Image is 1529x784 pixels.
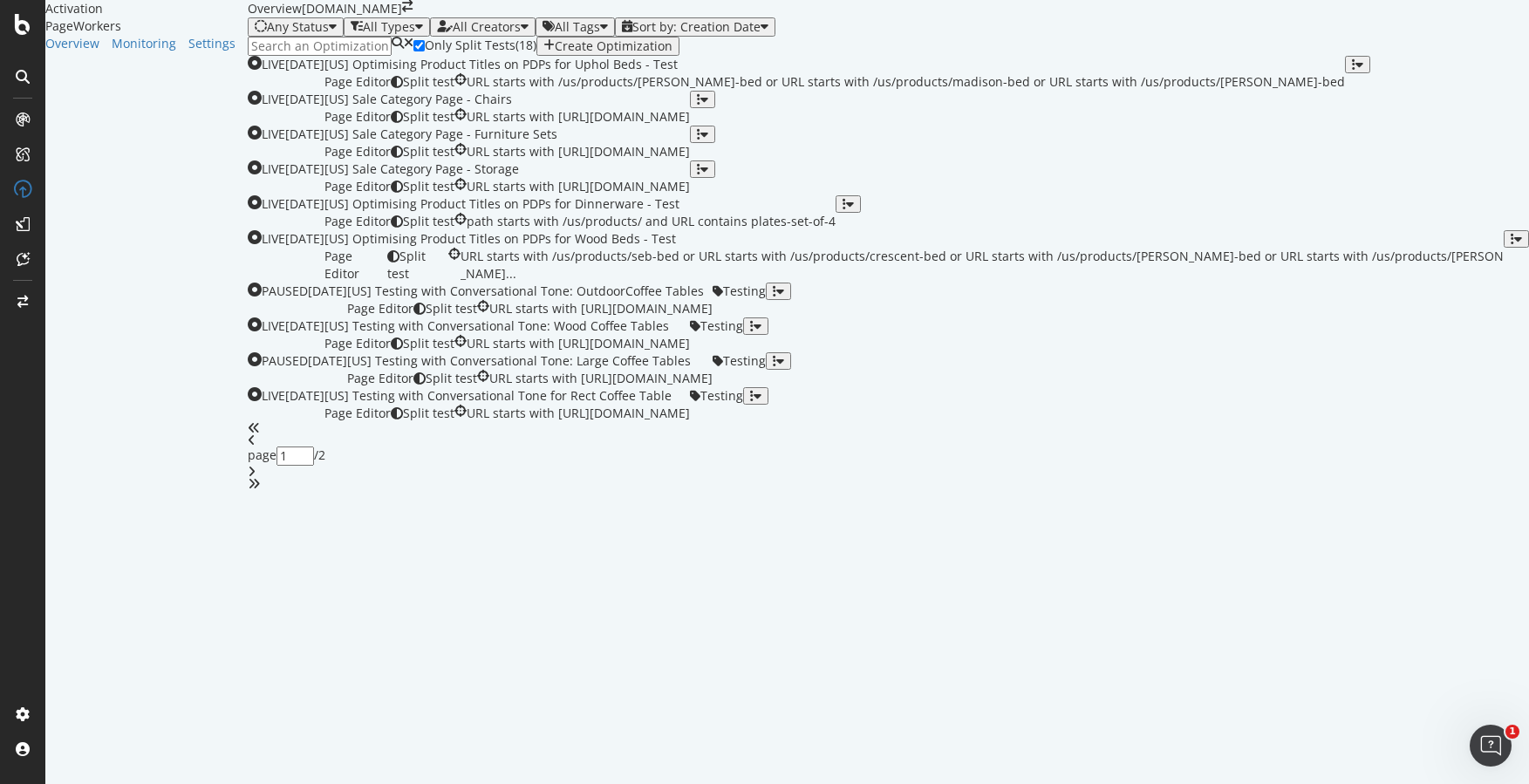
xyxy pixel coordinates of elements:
button: All Creators [430,17,536,37]
div: [DATE] [308,352,347,370]
div: neutral label [324,405,391,422]
div: angles-right [248,478,1529,490]
span: Split test [426,300,477,317]
div: neutral label [324,178,391,195]
div: neutral label [324,248,387,283]
span: Page Editor [324,248,359,282]
div: LIVE [262,387,285,405]
div: brand label [391,108,454,126]
div: brand label [391,73,454,91]
span: ... [506,265,516,282]
span: Page Editor [347,300,413,317]
span: Testing [700,317,743,334]
div: brand label [391,405,454,422]
span: Testing [700,387,743,404]
input: Search an Optimization [248,37,392,56]
div: neutral label [324,73,391,91]
div: ( 18 ) [515,37,536,56]
div: Monitoring [112,35,176,52]
div: [US] Optimising Product Titles on PDPs for Dinnerware - Test [324,195,836,213]
span: Testing [723,283,766,299]
div: Create Optimization [555,39,672,53]
div: LIVE [262,230,285,248]
div: [DATE] [285,195,324,213]
span: Split test [426,370,477,386]
div: neutral label [324,143,391,160]
div: neutral label [347,370,413,387]
span: Split test [403,178,454,194]
div: [US] Testing with Conversational Tone: Wood Coffee Tables [324,317,690,335]
div: path starts with /us/products/ and URL contains plates-set-of-4 [467,213,836,230]
div: All Tags [555,20,600,34]
div: [DATE] [285,317,324,335]
span: 1 [1505,725,1519,739]
div: LIVE [262,126,285,143]
span: Split test [403,73,454,90]
span: Page Editor [324,73,391,90]
div: URL starts with [URL][DOMAIN_NAME] [467,405,690,422]
div: brand label [413,370,477,387]
button: All Types [344,17,430,37]
div: URL starts with [URL][DOMAIN_NAME] [489,370,713,387]
div: URL starts with /us/products/seb-bed or URL starts with /us/products/crescent-bed or URL starts w... [461,248,1504,283]
div: [DATE] [285,160,324,178]
div: URL starts with [URL][DOMAIN_NAME] [467,335,690,352]
div: [DATE] [285,126,324,143]
div: [DATE] [285,387,324,405]
span: Testing [723,352,766,369]
span: Page Editor [324,405,391,421]
a: Overview [45,35,99,52]
div: LIVE [262,91,285,108]
div: [US] Testing with Conversational Tone: OutdoorCoffee Tables [347,283,713,300]
span: Page Editor [324,178,391,194]
div: [DATE] [308,283,347,300]
div: angle-right [248,466,1529,478]
div: [US] Optimising Product Titles on PDPs for Uphol Beds - Test [324,56,1345,73]
button: All Tags [536,17,615,37]
div: [US] Sale Category Page - Chairs [324,91,690,108]
div: [DATE] [285,230,324,248]
div: [DATE] [285,91,324,108]
div: neutral label [690,387,743,405]
div: brand label [391,143,454,160]
div: PageWorkers [45,17,248,35]
div: LIVE [262,317,285,335]
button: Any Status [248,17,344,37]
span: Split test [387,248,426,282]
div: Any Status [267,20,329,34]
span: Split test [403,335,454,351]
div: LIVE [262,195,285,213]
div: URL starts with [URL][DOMAIN_NAME] [467,178,690,195]
div: page / 2 [248,447,1529,466]
div: [US] Testing with Conversational Tone: Large Coffee Tables [347,352,713,370]
div: [DATE] [285,56,324,73]
div: PAUSED [262,352,308,370]
div: All Creators [453,20,521,34]
div: neutral label [713,352,766,370]
button: Create Optimization [536,37,679,56]
div: LIVE [262,56,285,73]
div: brand label [391,178,454,195]
div: [US] Testing with Conversational Tone for Rect Coffee Table [324,387,690,405]
span: Split test [403,108,454,125]
span: Split test [403,213,454,229]
span: Page Editor [347,370,413,386]
div: angle-left [248,434,1529,447]
div: URL starts with [URL][DOMAIN_NAME] [467,143,690,160]
span: Page Editor [324,335,391,351]
iframe: Intercom live chat [1470,725,1512,767]
div: neutral label [347,300,413,317]
div: [US] Sale Category Page - Storage [324,160,690,178]
a: Settings [188,35,235,52]
div: LIVE [262,160,285,178]
div: neutral label [713,283,766,300]
div: URL starts with /us/products/[PERSON_NAME]-bed or URL starts with /us/products/madison-bed or URL... [467,73,1345,91]
span: Page Editor [324,213,391,229]
div: [US] Sale Category Page - Furniture Sets [324,126,690,143]
div: URL starts with [URL][DOMAIN_NAME] [489,300,713,317]
div: angles-left [248,422,1529,434]
span: Page Editor [324,143,391,160]
div: [US] Optimising Product Titles on PDPs for Wood Beds - Test [324,230,1504,248]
